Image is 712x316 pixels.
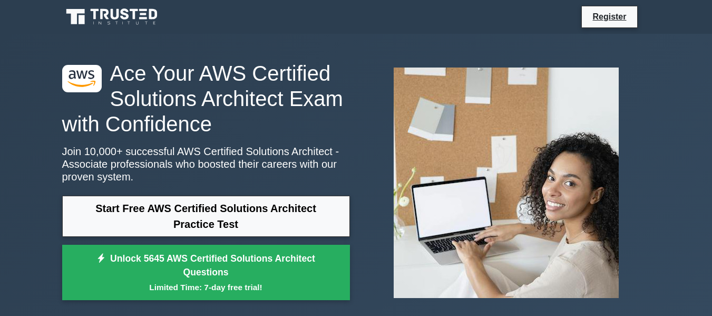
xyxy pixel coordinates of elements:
h1: Ace Your AWS Certified Solutions Architect Exam with Confidence [62,61,350,137]
a: Start Free AWS Certified Solutions Architect Practice Test [62,196,350,237]
a: Unlock 5645 AWS Certified Solutions Architect QuestionsLimited Time: 7-day free trial! [62,245,350,301]
a: Register [586,10,632,23]
small: Limited Time: 7-day free trial! [75,281,337,293]
p: Join 10,000+ successful AWS Certified Solutions Architect - Associate professionals who boosted t... [62,145,350,183]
